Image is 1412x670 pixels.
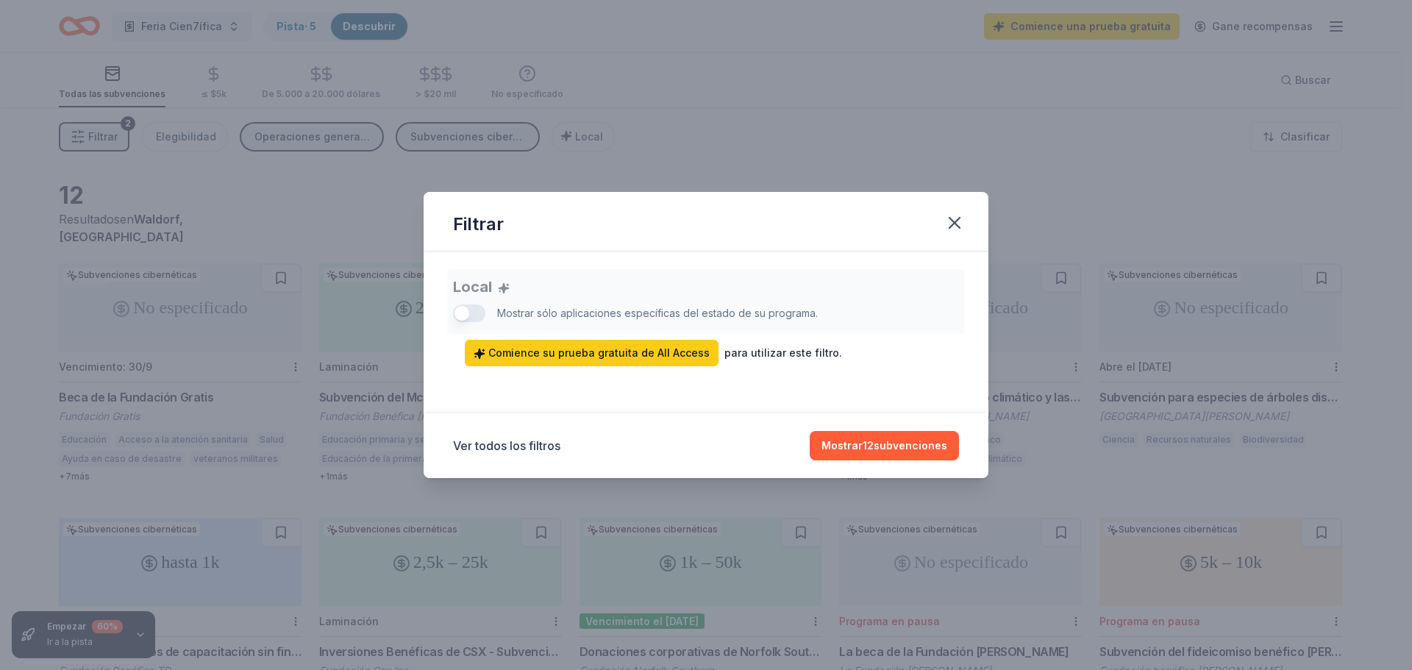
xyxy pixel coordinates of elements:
font: 12 [863,439,874,452]
button: Ver todos los filtros [453,437,560,455]
font: para utilizar este filtro. [724,346,842,359]
font: Mostrar [821,439,863,452]
font: subvenciones [874,439,947,452]
a: Comience su prueba gratuita de All Access [465,340,719,366]
font: Filtrar [453,213,504,235]
button: Mostrar12 subvenciones [810,431,959,460]
font: Comience su prueba gratuita de All Access [488,346,710,359]
font: Ver todos los filtros [453,438,560,453]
